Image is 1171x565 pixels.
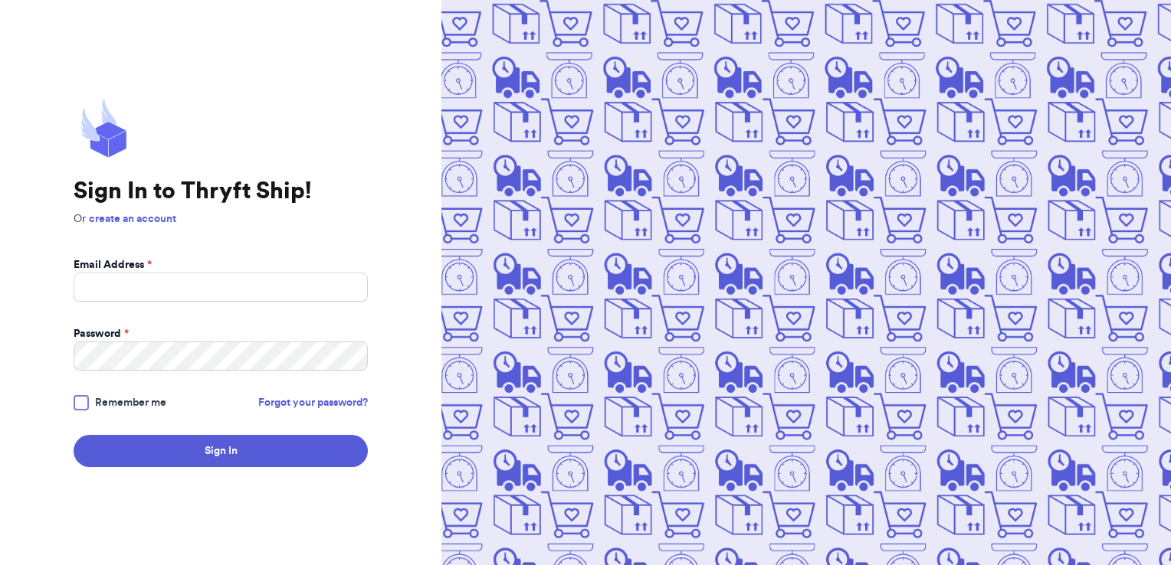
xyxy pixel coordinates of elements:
[74,211,368,227] p: Or
[74,326,129,341] label: Password
[89,214,176,224] a: create an account
[258,395,368,410] a: Forgot your password?
[74,435,368,467] button: Sign In
[74,178,368,205] h1: Sign In to Thryft Ship!
[95,395,166,410] span: Remember me
[74,257,152,273] label: Email Address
